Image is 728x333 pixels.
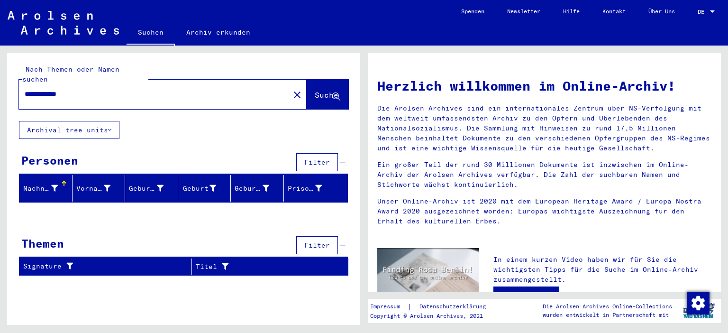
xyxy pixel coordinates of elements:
[315,90,338,100] span: Suche
[127,21,175,46] a: Suchen
[288,85,307,104] button: Clear
[182,181,231,196] div: Geburt‏
[21,235,64,252] div: Themen
[370,302,408,312] a: Impressum
[698,9,708,15] span: DE
[307,80,348,109] button: Suche
[291,89,303,101] mat-icon: close
[235,184,269,194] div: Geburtsdatum
[23,181,72,196] div: Nachname
[175,21,262,44] a: Archiv erkunden
[21,152,78,169] div: Personen
[178,175,231,202] mat-header-cell: Geburt‏
[19,121,119,139] button: Archival tree units
[377,196,711,226] p: Unser Online-Archiv ist 2020 mit dem European Heritage Award / Europa Nostra Award 2020 ausgezeic...
[687,292,710,314] img: Zustimmung ändern
[125,175,178,202] mat-header-cell: Geburtsname
[296,153,338,171] button: Filter
[543,302,672,311] p: Die Arolsen Archives Online-Collections
[235,181,283,196] div: Geburtsdatum
[182,184,217,194] div: Geburt‏
[129,184,164,194] div: Geburtsname
[76,184,111,194] div: Vorname
[377,76,711,96] h1: Herzlich willkommen im Online-Archiv!
[8,11,119,35] img: Arolsen_neg.svg
[370,302,497,312] div: |
[23,259,191,274] div: Signature
[296,236,338,254] button: Filter
[196,259,337,274] div: Titel
[76,181,125,196] div: Vorname
[377,248,479,304] img: video.jpg
[23,261,180,271] div: Signature
[304,158,330,166] span: Filter
[493,255,711,285] p: In einem kurzen Video haben wir für Sie die wichtigsten Tipps für die Suche im Online-Archiv zusa...
[370,312,497,320] p: Copyright © Arolsen Archives, 2021
[231,175,284,202] mat-header-cell: Geburtsdatum
[288,181,337,196] div: Prisoner #
[19,175,73,202] mat-header-cell: Nachname
[377,103,711,153] p: Die Arolsen Archives sind ein internationales Zentrum über NS-Verfolgung mit dem weltweit umfasse...
[543,311,672,319] p: wurden entwickelt in Partnerschaft mit
[284,175,348,202] mat-header-cell: Prisoner #
[23,184,58,194] div: Nachname
[129,181,178,196] div: Geburtsname
[377,160,711,190] p: Ein großer Teil der rund 30 Millionen Dokumente ist inzwischen im Online-Archiv der Arolsen Archi...
[288,184,322,194] div: Prisoner #
[681,299,717,323] img: yv_logo.png
[22,65,119,83] mat-label: Nach Themen oder Namen suchen
[304,241,330,250] span: Filter
[73,175,126,202] mat-header-cell: Vorname
[196,262,325,272] div: Titel
[412,302,497,312] a: Datenschutzerklärung
[493,287,559,305] a: Video ansehen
